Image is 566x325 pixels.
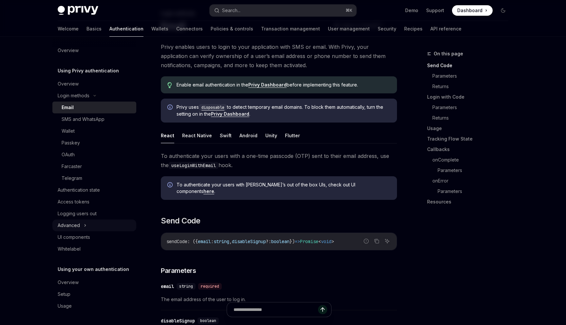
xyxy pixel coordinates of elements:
a: Parameters [432,102,514,113]
button: Ask AI [383,237,391,245]
a: Parameters [432,71,514,81]
h5: Using Privy authentication [58,67,119,75]
button: Unity [265,128,277,143]
div: Login methods [58,92,89,100]
span: : [211,239,214,244]
img: dark logo [58,6,98,15]
code: useLoginWithEmail [169,162,218,169]
button: Android [239,128,257,143]
button: React [161,128,174,143]
div: required [198,283,222,290]
a: Overview [52,78,136,90]
span: To authenticate your users with [PERSON_NAME]’s out of the box UIs, check out UI components . [177,182,390,195]
span: boolean [271,239,290,244]
div: Overview [58,80,79,88]
a: OAuth [52,149,136,161]
a: Farcaster [52,161,136,172]
h5: Using your own authentication [58,265,129,273]
span: => [295,239,300,244]
a: Parameters [438,165,514,176]
span: < [318,239,321,244]
div: Overview [58,278,79,286]
a: Logging users out [52,208,136,220]
a: Connectors [176,21,203,37]
span: Privy uses to detect temporary email domains. To block them automatically, turn the setting on in... [177,104,390,117]
a: Login with Code [427,92,514,102]
div: Farcaster [62,162,82,170]
div: Whitelabel [58,245,81,253]
span: , [229,239,232,244]
div: Logging users out [58,210,97,218]
svg: Tip [167,82,172,88]
span: sendCode [166,239,187,244]
div: Passkey [62,139,80,147]
a: Wallets [151,21,168,37]
a: Returns [432,81,514,92]
div: Advanced [58,221,80,229]
span: Parameters [161,266,196,275]
div: Setup [58,290,70,298]
a: Send Code [427,60,514,71]
a: Usage [52,300,136,312]
div: OAuth [62,151,75,159]
button: React Native [182,128,212,143]
span: Promise [300,239,318,244]
a: Support [426,7,444,14]
span: disableSignup [232,239,266,244]
button: Send message [318,305,327,314]
a: API reference [430,21,462,37]
div: UI components [58,233,90,241]
a: Parameters [438,186,514,197]
div: Search... [222,7,240,14]
a: Privy Dashboard [211,111,249,117]
a: Usage [427,123,514,134]
div: Telegram [62,174,82,182]
button: Swift [220,128,232,143]
button: Flutter [285,128,300,143]
span: > [331,239,334,244]
div: Access tokens [58,198,89,206]
a: onError [432,176,514,186]
a: Security [378,21,396,37]
a: Transaction management [261,21,320,37]
div: Wallet [62,127,75,135]
span: void [321,239,331,244]
span: Privy enables users to login to your application with SMS or email. With Privy, your application ... [161,42,397,70]
a: Whitelabel [52,243,136,255]
a: Policies & controls [211,21,253,37]
a: Privy Dashboard [248,82,287,88]
a: Wallet [52,125,136,137]
a: Overview [52,45,136,56]
a: Overview [52,277,136,288]
span: Dashboard [457,7,482,14]
svg: Info [167,182,174,189]
a: here [203,188,214,194]
a: disposable [199,104,227,110]
a: Passkey [52,137,136,149]
span: ?: [266,239,271,244]
div: Overview [58,47,79,54]
a: Tracking Flow State [427,134,514,144]
span: string [214,239,229,244]
button: Search...⌘K [210,5,356,16]
a: Resources [427,197,514,207]
svg: Info [167,105,174,111]
div: SMS and WhatsApp [62,115,104,123]
div: Usage [58,302,72,310]
span: string [179,284,193,289]
a: Dashboard [452,5,493,16]
a: Email [52,102,136,113]
a: Demo [405,7,418,14]
a: UI components [52,231,136,243]
span: Send Code [161,216,200,226]
a: User management [328,21,370,37]
div: Email [62,104,74,111]
span: : ({ [187,239,198,244]
span: email [198,239,211,244]
button: Toggle dark mode [498,5,508,16]
span: ⌘ K [346,8,352,13]
span: }) [290,239,295,244]
div: email [161,283,174,290]
span: The email address of the user to log in. [161,296,397,303]
a: Access tokens [52,196,136,208]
